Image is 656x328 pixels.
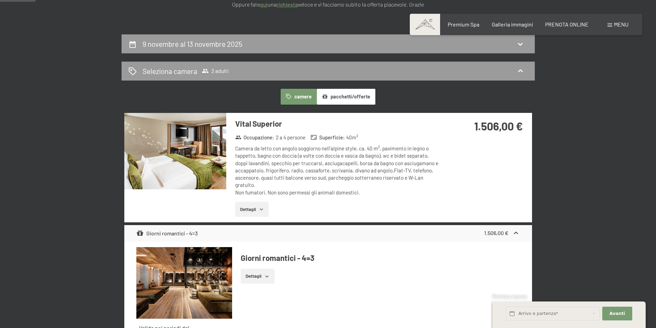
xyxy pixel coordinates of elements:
[235,202,269,217] button: Dettagli
[281,89,316,105] button: camere
[346,134,358,141] span: 40 m²
[235,145,440,196] div: Camera da letto con angolo soggiorno nell’alpine style, ca. 40 m², pavimento in legno o tappetto,...
[202,67,229,74] span: 2 adulti
[614,21,628,28] span: Menu
[311,134,345,141] strong: Superficie :
[484,230,508,236] strong: 1.506,00 €
[610,310,625,317] span: Avanti
[260,1,268,8] a: quì
[241,253,520,263] h4: Giorni romantici - 4=3
[276,134,305,141] span: 2 a 4 persone
[235,118,440,129] h3: Vital Superior
[277,1,298,8] a: richiesta
[136,247,232,319] img: mss_renderimg.php
[545,21,589,28] a: PRENOTA ONLINE
[124,225,532,242] div: Giorni romantici - 4=31.506,00 €
[241,269,274,284] button: Dettagli
[602,307,632,321] button: Avanti
[317,89,375,105] button: pacchetti/offerte
[143,66,197,76] h2: Seleziona camera
[492,21,533,28] a: Galleria immagini
[143,40,242,48] h2: 9 novembre al 13 novembre 2025
[124,113,226,189] img: mss_renderimg.php
[136,229,198,237] div: Giorni romantici - 4=3
[448,21,479,28] a: Premium Spa
[492,294,527,299] span: Richiesta express
[474,119,523,133] strong: 1.506,00 €
[235,134,274,141] strong: Occupazione :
